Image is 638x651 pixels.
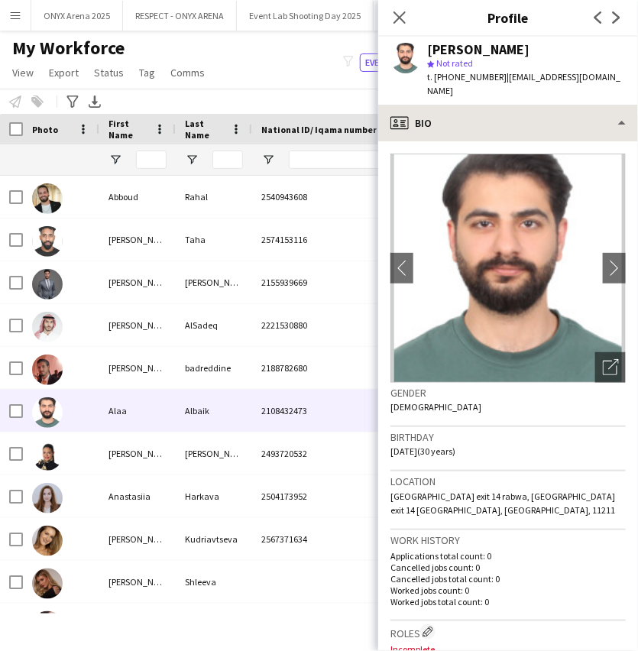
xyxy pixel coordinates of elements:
[99,561,176,603] div: [PERSON_NAME]
[139,66,155,79] span: Tag
[94,66,124,79] span: Status
[390,585,626,596] p: Worked jobs count: 0
[185,118,225,141] span: Last Name
[32,355,63,385] img: ahmad badreddine
[261,362,307,374] span: 2188782680
[176,518,252,560] div: Kudriavtseva
[436,57,473,69] span: Not rated
[427,71,507,83] span: t. [PHONE_NUMBER]
[390,445,455,457] span: [DATE] (30 years)
[390,596,626,607] p: Worked jobs total count: 0
[289,151,396,169] input: National ID/ Iqama number Filter Input
[390,533,626,547] h3: Work history
[86,92,104,111] app-action-btn: Export XLSX
[99,219,176,261] div: [PERSON_NAME]
[99,304,176,346] div: [PERSON_NAME]
[6,63,40,83] a: View
[261,533,307,545] span: 2567371634
[176,561,252,603] div: Shleeva
[378,8,638,28] h3: Profile
[133,63,161,83] a: Tag
[261,234,307,245] span: 2574153116
[63,92,82,111] app-action-btn: Advanced filters
[176,347,252,389] div: badreddine
[123,1,237,31] button: RESPECT - ONYX ARENA
[360,53,436,72] button: Everyone8,657
[32,526,63,556] img: Angelina Kudriavtseva
[176,604,252,646] div: Madi
[43,63,85,83] a: Export
[99,518,176,560] div: [PERSON_NAME]
[378,105,638,141] div: Bio
[427,71,620,96] span: | [EMAIL_ADDRESS][DOMAIN_NAME]
[261,491,307,502] span: 2504173952
[261,319,307,331] span: 2221530880
[390,562,626,573] p: Cancelled jobs count: 0
[390,386,626,400] h3: Gender
[99,390,176,432] div: Alaa
[32,226,63,257] img: Abdalla Taha
[32,124,58,135] span: Photo
[49,66,79,79] span: Export
[390,573,626,585] p: Cancelled jobs total count: 0
[108,118,148,141] span: First Name
[185,153,199,167] button: Open Filter Menu
[32,183,63,214] img: Abboud Rahal
[390,401,481,413] span: [DEMOGRAPHIC_DATA]
[261,191,307,202] span: 2540943608
[427,43,530,57] div: [PERSON_NAME]
[176,219,252,261] div: Taha
[390,491,615,516] span: [GEOGRAPHIC_DATA] exit 14 rabwa, [GEOGRAPHIC_DATA] exit 14 [GEOGRAPHIC_DATA], [GEOGRAPHIC_DATA], ...
[176,432,252,474] div: [PERSON_NAME]
[176,475,252,517] div: Harkava
[136,151,167,169] input: First Name Filter Input
[32,611,63,642] img: Carla Madi
[237,1,374,31] button: Event Lab Shooting Day 2025
[261,277,307,288] span: 2155939669
[164,63,211,83] a: Comms
[99,261,176,303] div: [PERSON_NAME]
[176,304,252,346] div: AlSadeq
[31,1,123,31] button: ONYX Arena 2025
[212,151,243,169] input: Last Name Filter Input
[32,568,63,599] img: Angelina Shleeva
[390,474,626,488] h3: Location
[261,448,307,459] span: 2493720532
[12,66,34,79] span: View
[99,432,176,474] div: [PERSON_NAME]
[390,430,626,444] h3: Birthday
[99,176,176,218] div: Abboud
[261,124,377,135] span: National ID/ Iqama number
[390,624,626,640] h3: Roles
[32,397,63,428] img: Alaa Albaik
[32,483,63,513] img: Anastasiia Harkava
[170,66,205,79] span: Comms
[176,176,252,218] div: Rahal
[390,550,626,562] p: Applications total count: 0
[32,440,63,471] img: Alexandra Fulgencio
[390,154,626,383] img: Crew avatar or photo
[176,390,252,432] div: Albaik
[595,352,626,383] div: Open photos pop-in
[12,37,125,60] span: My Workforce
[99,347,176,389] div: [PERSON_NAME]
[32,312,63,342] img: Abdullah AlSadeq
[261,153,275,167] button: Open Filter Menu
[261,405,307,416] span: 2108432473
[176,261,252,303] div: [PERSON_NAME]
[99,604,176,646] div: [PERSON_NAME]
[374,1,502,31] button: Museums Activation / BWS
[88,63,130,83] a: Status
[32,269,63,300] img: Abdulaziz Abu salah
[99,475,176,517] div: Anastasiia
[108,153,122,167] button: Open Filter Menu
